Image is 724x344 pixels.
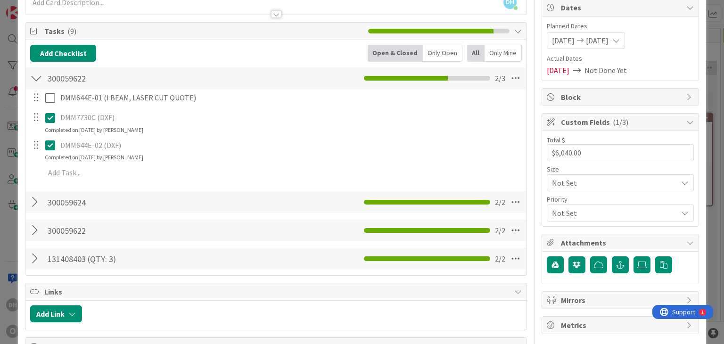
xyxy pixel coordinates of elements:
span: Planned Dates [547,21,694,31]
span: Attachments [561,237,682,248]
span: [DATE] [552,35,575,46]
span: Metrics [561,319,682,331]
div: Priority [547,196,694,203]
button: Add Link [30,305,82,322]
div: All [467,45,485,62]
span: 2 / 3 [495,73,505,84]
span: Not Done Yet [584,65,627,76]
button: Add Checklist [30,45,96,62]
span: ( 1/3 ) [613,117,628,127]
span: Tasks [44,25,363,37]
span: 2 / 2 [495,225,505,236]
p: DMM644E-02 (DXF) [60,140,520,151]
span: 2 / 2 [495,197,505,208]
input: Add Checklist... [44,250,256,267]
span: Not Set [552,206,673,220]
input: Add Checklist... [44,194,256,211]
span: 2 / 2 [495,253,505,264]
input: Add Checklist... [44,222,256,239]
p: DMM7730C (DXF) [60,112,520,123]
div: Completed on [DATE] by [PERSON_NAME] [45,153,143,162]
span: Block [561,91,682,103]
span: Links [44,286,509,297]
div: Only Mine [485,45,522,62]
div: Size [547,166,694,172]
span: ( 9 ) [67,26,76,36]
p: DMM644E-01 (I BEAM, LASER CUT QUOTE) [60,92,520,103]
div: 1 [49,4,51,11]
span: [DATE] [586,35,609,46]
div: Completed on [DATE] by [PERSON_NAME] [45,126,143,134]
span: [DATE] [547,65,569,76]
div: Open & Closed [368,45,423,62]
span: Not Set [552,176,673,189]
div: Only Open [423,45,462,62]
span: Dates [561,2,682,13]
label: Total $ [547,136,565,144]
input: Add Checklist... [44,70,256,87]
span: Custom Fields [561,116,682,128]
span: Mirrors [561,295,682,306]
span: Support [20,1,43,13]
span: Actual Dates [547,54,694,64]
